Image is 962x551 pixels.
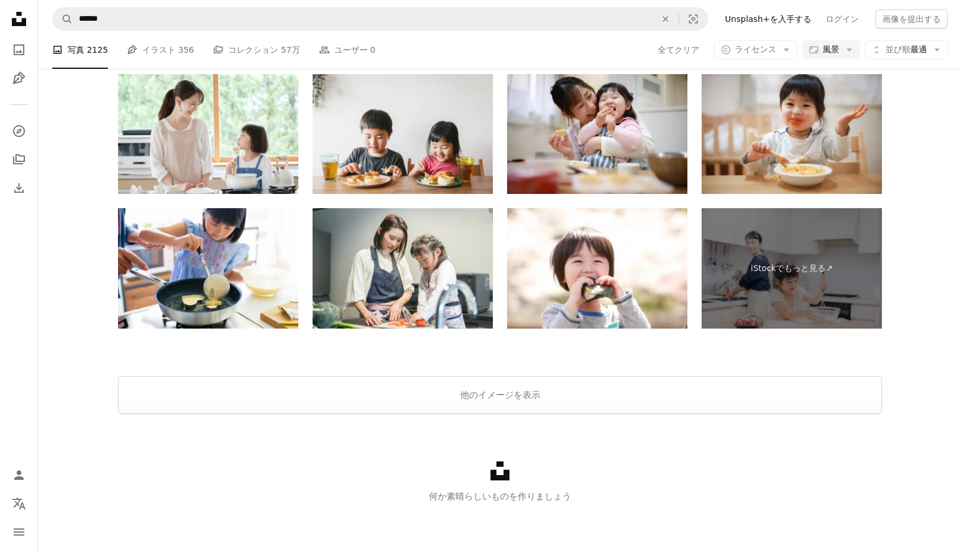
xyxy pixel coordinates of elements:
[313,208,493,329] img: 日本の親子、30代女性、20代男性、6歳の女の子が自宅のキッチンでニンジンを切っています。
[319,31,375,69] a: ユーザー 0
[118,74,298,195] img: 自宅でアジアの家族料理
[118,376,882,414] button: 他のイメージを表示
[818,9,866,28] a: ログイン
[507,74,687,195] img: 作ったお菓子を食べる親子
[7,520,31,544] button: メニュー
[714,40,797,59] button: ライセンス
[823,44,839,56] span: 風景
[127,31,194,69] a: イラスト 356
[865,40,948,59] button: 並び順最適
[802,40,860,59] button: 風景
[313,74,493,195] img: 家庭で昼食を食べる子供たち
[7,176,31,200] a: ダウンロード履歴
[875,9,948,28] button: 画像を提出する
[38,489,962,504] p: 何か素晴らしいものを作りましょう
[702,208,882,329] a: iStockでもっと見る↗
[657,40,700,59] button: 全てクリア
[213,31,300,69] a: コレクション 57万
[702,74,882,195] img: 食べ物で服を汚す女の子
[7,38,31,62] a: 写真
[7,66,31,90] a: イラスト
[652,8,679,30] button: 全てクリア
[7,148,31,171] a: コレクション
[885,44,927,56] span: 最適
[507,208,687,329] img: 少年おにぎりを食べたり
[179,43,195,56] span: 356
[53,8,73,30] button: Unsplashで検索する
[370,43,375,56] span: 0
[52,7,708,31] form: サイト内でビジュアルを探す
[281,43,300,56] span: 57万
[7,7,31,33] a: ホーム — Unsplash
[885,44,910,54] span: 並び順
[679,8,708,30] button: ビジュアル検索
[718,9,818,28] a: Unsplash+を入手する
[735,44,776,54] span: ライセンス
[7,119,31,143] a: 探す
[118,208,298,329] img: 祖父は調理する彼の grandaughter を教える
[7,492,31,515] button: 言語
[7,463,31,487] a: ログイン / 登録する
